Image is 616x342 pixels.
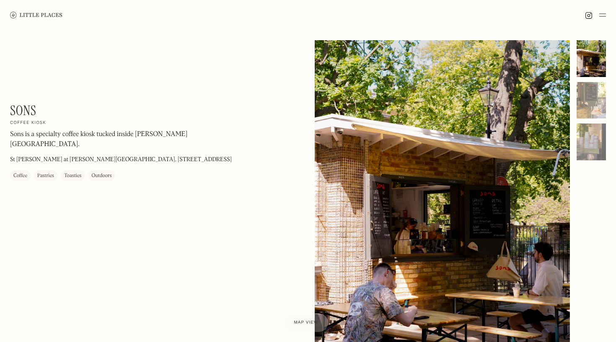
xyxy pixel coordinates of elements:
div: Coffee [13,172,27,180]
p: St [PERSON_NAME] at [PERSON_NAME][GEOGRAPHIC_DATA], [STREET_ADDRESS] [10,156,232,165]
div: Pastries [37,172,54,180]
a: Map view [284,314,329,332]
p: Sons is a specialty coffee kiosk tucked inside [PERSON_NAME][GEOGRAPHIC_DATA]. [10,130,236,150]
div: Toasties [64,172,81,180]
h2: Coffee kiosk [10,121,46,126]
h1: Sons [10,103,36,118]
span: Map view [294,320,318,325]
div: Outdoors [92,172,112,180]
